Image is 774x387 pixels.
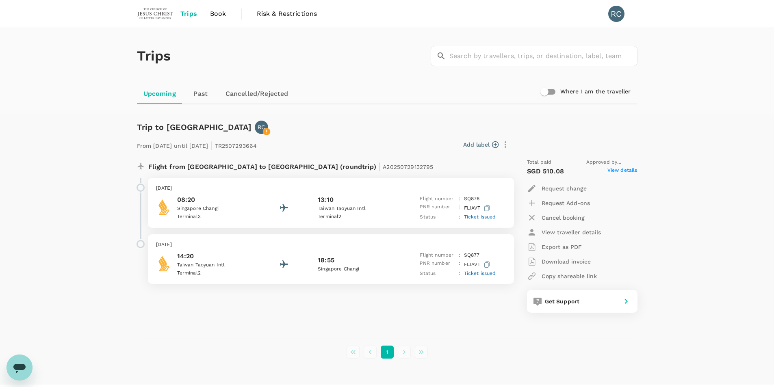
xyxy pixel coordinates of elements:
p: 08:20 [177,195,250,205]
p: Status [420,270,455,278]
p: Copy shareable link [542,272,597,280]
p: View traveller details [542,228,601,236]
span: | [210,140,212,151]
p: PNR number [420,259,455,270]
p: : [459,195,460,203]
button: Cancel booking [527,210,585,225]
span: A20250729132795 [383,164,433,170]
p: SQ 877 [464,251,480,259]
div: RC [608,6,624,22]
img: Singapore Airlines [156,255,172,272]
span: Approved by [586,158,637,166]
button: Request Add-ons [527,196,590,210]
p: Terminal 2 [177,269,250,277]
p: : [459,203,460,213]
span: Risk & Restrictions [257,9,317,19]
span: Get Support [545,298,580,305]
p: 18:55 [318,255,334,265]
button: Request change [527,181,587,196]
p: FLIAVT [464,203,492,213]
p: Terminal 3 [177,213,250,221]
p: Taiwan Taoyuan Intl [318,205,391,213]
p: Request Add-ons [542,199,590,207]
span: Total paid [527,158,552,166]
p: RC [258,123,265,131]
p: Download invoice [542,257,591,266]
p: Terminal 2 [318,213,391,221]
img: Singapore Airlines [156,199,172,215]
button: page 1 [381,346,394,359]
button: Add label [463,141,499,149]
a: Past [182,84,219,104]
span: Ticket issued [464,214,496,220]
p: 13:10 [318,195,334,205]
nav: pagination navigation [345,346,430,359]
iframe: Button to launch messaging window [7,355,33,381]
p: SQ 876 [464,195,480,203]
p: Singapore Changi [318,265,391,273]
h6: Trip to [GEOGRAPHIC_DATA] [137,121,252,134]
p: : [459,259,460,270]
a: Upcoming [137,84,182,104]
p: [DATE] [156,184,506,192]
p: : [459,213,460,221]
button: View traveller details [527,225,601,240]
a: Cancelled/Rejected [219,84,295,104]
p: : [459,251,460,259]
button: Export as PDF [527,240,582,254]
p: Flight number [420,251,455,259]
p: Flight number [420,195,455,203]
p: FLIAVT [464,259,492,270]
button: Copy shareable link [527,269,597,283]
p: [DATE] [156,241,506,249]
span: View details [607,166,637,176]
span: Ticket issued [464,270,496,276]
p: Cancel booking [542,214,585,222]
p: From [DATE] until [DATE] TR2507293664 [137,137,257,152]
span: Book [210,9,226,19]
p: Status [420,213,455,221]
p: Export as PDF [542,243,582,251]
span: | [378,161,381,172]
h1: Trips [137,28,171,84]
img: The Malaysian Church of Jesus Christ of Latter-day Saints [137,5,174,23]
span: Trips [180,9,197,19]
p: Flight from [GEOGRAPHIC_DATA] to [GEOGRAPHIC_DATA] (roundtrip) [148,158,434,173]
p: PNR number [420,203,455,213]
button: Download invoice [527,254,591,269]
p: SGD 510.08 [527,166,564,176]
p: 14:20 [177,251,250,261]
input: Search by travellers, trips, or destination, label, team [449,46,637,66]
p: Taiwan Taoyuan Intl [177,261,250,269]
p: Request change [542,184,587,192]
p: : [459,270,460,278]
p: Singapore Changi [177,205,250,213]
h6: Where I am the traveller [560,87,631,96]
